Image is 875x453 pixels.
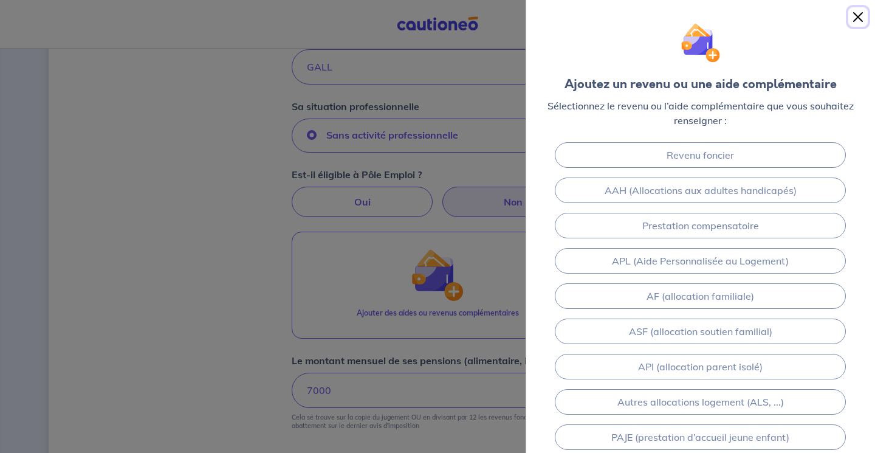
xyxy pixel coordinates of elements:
[555,354,846,379] a: API (allocation parent isolé)
[555,248,846,274] a: APL (Aide Personnalisée au Logement)
[555,142,846,168] a: Revenu foncier
[564,75,837,94] div: Ajoutez un revenu ou une aide complémentaire
[555,178,846,203] a: AAH (Allocations aux adultes handicapés)
[681,23,720,63] img: illu_wallet.svg
[555,283,846,309] a: AF (allocation familiale)
[555,389,846,415] a: Autres allocations logement (ALS, ...)
[555,319,846,344] a: ASF (allocation soutien familial)
[555,213,846,238] a: Prestation compensatoire
[555,424,846,450] a: PAJE (prestation d’accueil jeune enfant)
[848,7,868,27] button: Close
[545,99,856,128] p: Sélectionnez le revenu ou l’aide complémentaire que vous souhaitez renseigner :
